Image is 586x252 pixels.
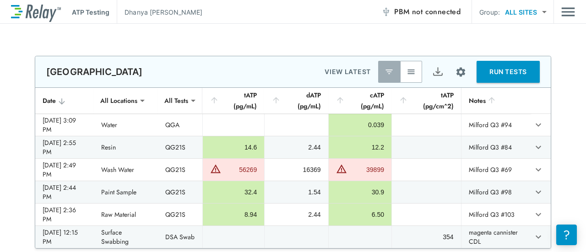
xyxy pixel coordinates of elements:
[272,210,320,219] div: 2.44
[336,210,384,219] div: 6.50
[531,162,546,177] button: expand row
[210,188,257,197] div: 32.4
[158,91,195,110] div: All Tests
[210,143,257,152] div: 14.6
[455,66,467,78] img: Settings Icon
[272,165,320,174] div: 16369
[461,136,531,158] td: Milford Q3 #84
[35,88,551,248] table: sticky table
[561,3,575,21] button: Main menu
[210,163,221,174] img: Warning
[531,139,546,155] button: expand row
[427,61,449,83] button: Export
[43,205,87,224] div: [DATE] 2:36 PM
[43,228,87,246] div: [DATE] 12:15 PM
[399,232,454,241] div: 354
[272,188,320,197] div: 1.54
[271,90,320,112] div: dATP (pg/mL)
[394,5,461,18] span: PBM
[125,7,202,17] p: Dhanya [PERSON_NAME]
[336,163,347,174] img: Warning
[325,66,371,77] p: VIEW LATEST
[412,6,461,17] span: not connected
[399,90,454,112] div: tATP (pg/cm^2)
[349,165,384,174] div: 39899
[35,88,94,114] th: Date
[461,159,531,181] td: Milford Q3 #69
[272,143,320,152] div: 2.44
[449,60,473,84] button: Site setup
[158,136,202,158] td: QG21S
[210,90,257,112] div: tATP (pg/mL)
[561,3,575,21] img: Drawer Icon
[336,90,384,112] div: cATP (pg/mL)
[531,117,546,133] button: expand row
[158,226,202,248] td: DSA Swab
[461,204,531,225] td: Milford Q3 #103
[94,114,158,136] td: Water
[336,188,384,197] div: 30.9
[94,226,158,248] td: Surface Swabbing
[43,116,87,134] div: [DATE] 3:09 PM
[223,165,257,174] div: 56269
[158,159,202,181] td: QG21S
[336,143,384,152] div: 12.2
[72,7,109,17] p: ATP Testing
[94,159,158,181] td: Wash Water
[531,229,546,245] button: expand row
[46,66,143,77] p: [GEOGRAPHIC_DATA]
[158,114,202,136] td: QGA
[461,226,531,248] td: magenta cannister CDL
[461,114,531,136] td: Milford Q3 #94
[531,207,546,222] button: expand row
[461,181,531,203] td: Milford Q3 #98
[378,3,464,21] button: PBM not connected
[94,181,158,203] td: Paint Sample
[531,184,546,200] button: expand row
[336,120,384,129] div: 0.039
[556,225,577,245] iframe: Resource center
[385,67,394,76] img: Latest
[158,204,202,225] td: QG21S
[11,2,61,22] img: LuminUltra Relay
[210,210,257,219] div: 8.94
[158,181,202,203] td: QG21S
[43,138,87,156] div: [DATE] 2:55 PM
[479,7,500,17] p: Group:
[94,136,158,158] td: Resin
[477,61,540,83] button: RUN TESTS
[381,7,391,16] img: Offline Icon
[469,95,523,106] div: Notes
[407,67,416,76] img: View All
[94,91,144,110] div: All Locations
[94,204,158,225] td: Raw Material
[432,66,444,78] img: Export Icon
[43,161,87,179] div: [DATE] 2:49 PM
[43,183,87,201] div: [DATE] 2:44 PM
